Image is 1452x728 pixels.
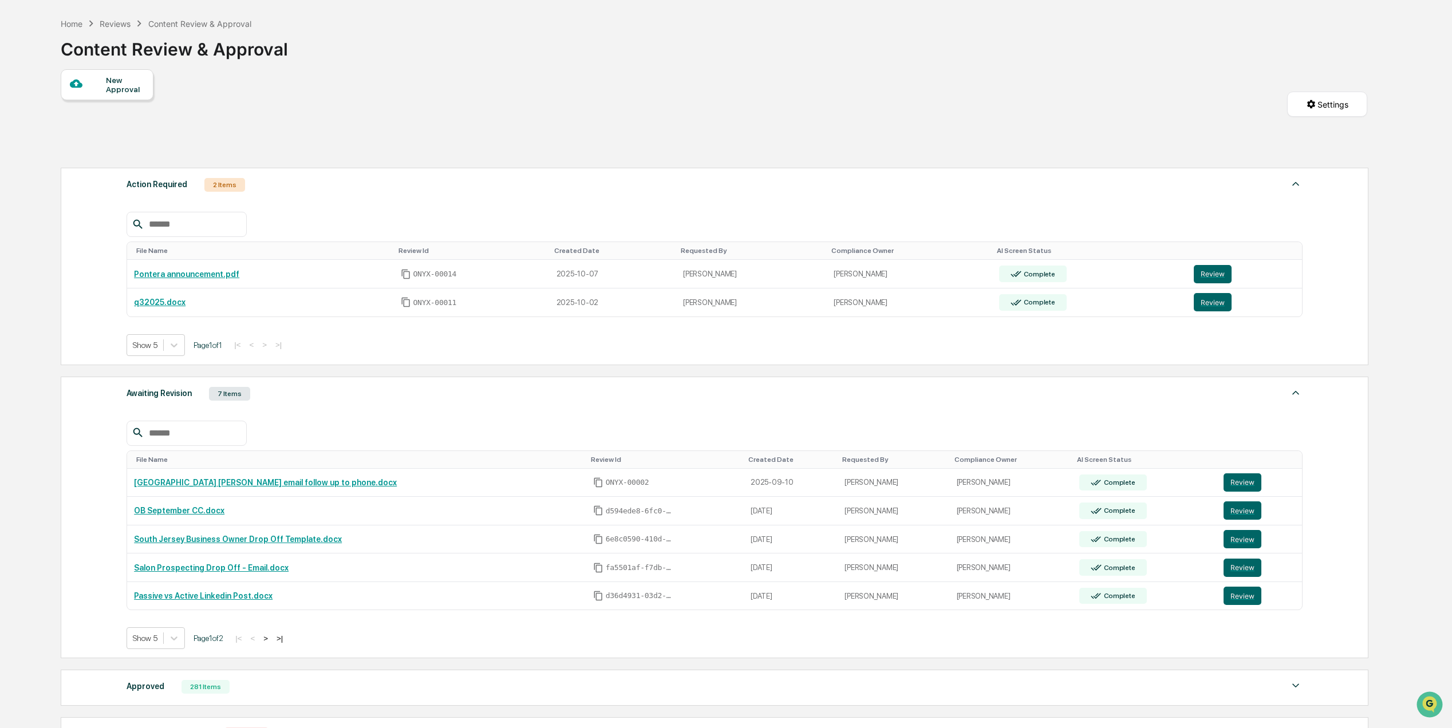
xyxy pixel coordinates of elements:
[1224,473,1261,492] button: Review
[247,634,258,643] button: <
[606,535,674,544] span: 6e8c0590-410d-44a1-821c-9d16c729dcae
[838,582,949,610] td: [PERSON_NAME]
[61,19,82,29] div: Home
[591,456,739,464] div: Toggle SortBy
[1226,456,1297,464] div: Toggle SortBy
[1224,559,1261,577] button: Review
[181,680,230,694] div: 281 Items
[134,591,273,600] a: Passive vs Active Linkedin Post.docx
[1415,690,1446,721] iframe: Open customer support
[23,167,72,178] span: Data Lookup
[148,19,251,29] div: Content Review & Approval
[23,145,74,156] span: Preclearance
[134,270,239,279] a: Pontera announcement.pdf
[127,679,164,694] div: Approved
[7,140,78,161] a: 🖐️Preclearance
[606,478,649,487] span: ONYX-00002
[61,30,288,60] div: Content Review & Approval
[83,146,92,155] div: 🗄️
[106,76,144,94] div: New Approval
[39,88,188,100] div: Start new chat
[259,340,270,350] button: >
[413,298,457,307] span: ONYX-00011
[81,194,139,203] a: Powered byPylon
[1194,265,1232,283] button: Review
[1289,386,1303,399] img: caret
[134,478,397,487] a: [GEOGRAPHIC_DATA] [PERSON_NAME] email follow up to phone.docx
[838,553,949,582] td: [PERSON_NAME]
[950,497,1072,525] td: [PERSON_NAME]
[398,247,545,255] div: Toggle SortBy
[1102,592,1135,600] div: Complete
[1224,501,1295,520] a: Review
[606,507,674,516] span: d594ede8-6fc0-4187-b863-e46ce2a694be
[194,634,223,643] span: Page 1 of 2
[1194,265,1295,283] a: Review
[838,497,949,525] td: [PERSON_NAME]
[1289,177,1303,191] img: caret
[593,534,603,544] span: Copy Id
[127,177,187,192] div: Action Required
[744,553,838,582] td: [DATE]
[676,260,827,288] td: [PERSON_NAME]
[744,525,838,554] td: [DATE]
[11,146,21,155] div: 🖐️
[1196,247,1297,255] div: Toggle SortBy
[1224,473,1295,492] a: Review
[194,341,222,350] span: Page 1 of 1
[1102,478,1135,486] div: Complete
[1287,92,1367,117] button: Settings
[114,195,139,203] span: Pylon
[401,269,411,279] span: Copy Id
[100,19,131,29] div: Reviews
[11,168,21,177] div: 🔎
[134,535,342,544] a: South Jersey Business Owner Drop Off Template.docx
[593,591,603,601] span: Copy Id
[838,469,949,497] td: [PERSON_NAME]
[1021,298,1055,306] div: Complete
[1289,679,1303,693] img: caret
[78,140,147,161] a: 🗄️Attestations
[954,456,1068,464] div: Toggle SortBy
[134,563,289,572] a: Salon Prospecting Drop Off - Email.docx
[232,634,245,643] button: |<
[1224,587,1295,605] a: Review
[209,387,250,401] div: 7 Items
[195,92,208,105] button: Start new chat
[827,260,992,288] td: [PERSON_NAME]
[413,270,457,279] span: ONYX-00014
[842,456,945,464] div: Toggle SortBy
[950,582,1072,610] td: [PERSON_NAME]
[744,582,838,610] td: [DATE]
[231,340,244,350] button: |<
[593,563,603,573] span: Copy Id
[1194,293,1295,311] a: Review
[134,506,224,515] a: OB September CC.docx
[7,162,77,183] a: 🔎Data Lookup
[273,634,286,643] button: >|
[676,288,827,316] td: [PERSON_NAME]
[1224,587,1261,605] button: Review
[744,469,838,497] td: 2025-09-10
[1021,270,1055,278] div: Complete
[838,525,949,554] td: [PERSON_NAME]
[1224,530,1261,548] button: Review
[1102,507,1135,515] div: Complete
[681,247,822,255] div: Toggle SortBy
[1224,501,1261,520] button: Review
[204,178,245,192] div: 2 Items
[997,247,1182,255] div: Toggle SortBy
[260,634,271,643] button: >
[1194,293,1232,311] button: Review
[1224,530,1295,548] a: Review
[950,469,1072,497] td: [PERSON_NAME]
[831,247,988,255] div: Toggle SortBy
[593,505,603,516] span: Copy Id
[136,456,582,464] div: Toggle SortBy
[827,288,992,316] td: [PERSON_NAME]
[1077,456,1212,464] div: Toggle SortBy
[550,288,676,316] td: 2025-10-02
[744,497,838,525] td: [DATE]
[1102,535,1135,543] div: Complete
